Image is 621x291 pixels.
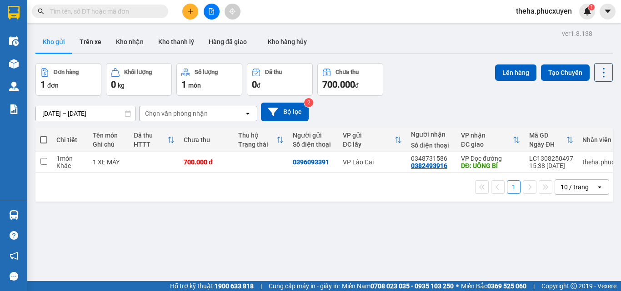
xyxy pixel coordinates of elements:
div: Số lượng [195,69,218,75]
div: 0382493916 [411,162,447,169]
th: Toggle SortBy [234,128,288,152]
span: caret-down [604,7,612,15]
span: đ [257,82,260,89]
div: Khối lượng [124,69,152,75]
span: message [10,272,18,281]
span: kg [118,82,125,89]
div: Ngày ĐH [529,141,566,148]
svg: open [596,183,603,191]
span: 1 [181,79,186,90]
strong: 1900 633 818 [215,282,254,290]
div: Số điện thoại [411,142,452,149]
th: Toggle SortBy [525,128,578,152]
div: Người gửi [293,132,334,139]
button: caret-down [600,4,616,20]
div: Khác [56,162,84,169]
div: 1 món [56,155,84,162]
div: Chọn văn phòng nhận [145,109,208,118]
span: aim [229,8,235,15]
button: Kho nhận [109,31,151,53]
div: HTTT [134,141,167,148]
img: warehouse-icon [9,82,19,91]
div: LC1308250497 [529,155,573,162]
span: Hỗ trợ kỹ thuật: [170,281,254,291]
span: Miền Nam [342,281,454,291]
div: Người nhận [411,131,452,138]
img: warehouse-icon [9,36,19,46]
span: question-circle [10,231,18,240]
div: Chưa thu [336,69,359,75]
span: theha.phucxuyen [509,5,579,17]
span: | [260,281,262,291]
img: solution-icon [9,104,19,114]
button: Đơn hàng1đơn [35,63,101,96]
div: 15:38 [DATE] [529,162,573,169]
img: warehouse-icon [9,210,19,220]
div: 700.000 đ [184,158,229,166]
button: Tạo Chuyến [541,64,590,81]
div: Ghi chú [93,141,125,148]
sup: 1 [588,4,595,10]
span: Kho hàng hủy [268,38,307,45]
div: Mã GD [529,132,566,139]
button: Lên hàng [495,64,536,81]
strong: 0708 023 035 - 0935 103 250 [371,282,454,290]
div: Đã thu [134,132,167,139]
div: ĐC lấy [343,141,395,148]
span: món [188,82,201,89]
div: Trạng thái [238,141,276,148]
span: Cung cấp máy in - giấy in: [269,281,340,291]
div: Chưa thu [184,136,229,143]
div: VP gửi [343,132,395,139]
div: 1 XE MÁY [93,158,125,166]
button: Bộ lọc [261,103,309,121]
button: Khối lượng0kg [106,63,172,96]
button: Kho thanh lý [151,31,201,53]
div: Đã thu [265,69,282,75]
button: Số lượng1món [176,63,242,96]
div: Tên món [93,132,125,139]
th: Toggle SortBy [338,128,406,152]
div: DĐ: UÔNG BÍ [461,162,520,169]
div: ĐC giao [461,141,513,148]
span: đ [355,82,359,89]
div: VP Dọc đường [461,155,520,162]
button: Chưa thu700.000đ [317,63,383,96]
span: 1 [40,79,45,90]
button: Trên xe [72,31,109,53]
span: 700.000 [322,79,355,90]
span: 0 [111,79,116,90]
span: notification [10,252,18,260]
div: 10 / trang [561,182,589,192]
span: ⚪️ [456,284,459,288]
img: icon-new-feature [583,7,591,15]
strong: 0369 525 060 [487,282,526,290]
span: file-add [208,8,215,15]
span: | [533,281,535,291]
button: Kho gửi [35,31,72,53]
input: Select a date range. [36,106,135,121]
span: đơn [47,82,59,89]
div: 0348731586 [411,155,452,162]
div: VP nhận [461,132,513,139]
img: logo-vxr [8,6,20,20]
sup: 2 [304,98,313,107]
div: Chi tiết [56,136,84,143]
div: VP Lào Cai [343,158,402,166]
span: 1 [590,4,593,10]
span: plus [187,8,194,15]
button: plus [182,4,198,20]
th: Toggle SortBy [456,128,525,152]
th: Toggle SortBy [129,128,179,152]
button: file-add [204,4,220,20]
span: copyright [571,283,577,289]
img: warehouse-icon [9,59,19,69]
div: ver 1.8.138 [562,29,592,39]
span: search [38,8,44,15]
div: Đơn hàng [54,69,79,75]
div: Thu hộ [238,132,276,139]
button: 1 [507,180,521,194]
div: 0396093391 [293,158,329,166]
button: Đã thu0đ [247,63,313,96]
svg: open [244,110,251,117]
